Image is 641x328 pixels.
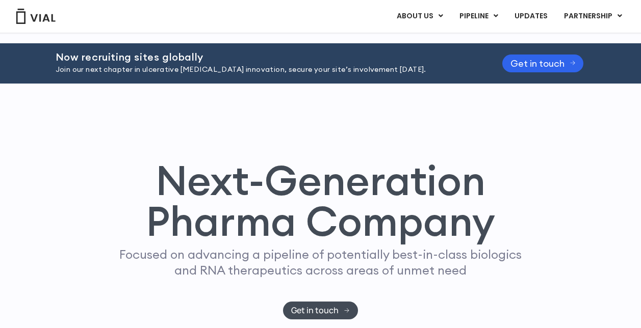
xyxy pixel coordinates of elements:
span: Get in touch [291,307,339,314]
h2: Now recruiting sites globally [56,51,477,63]
h1: Next-Generation Pharma Company [100,160,542,241]
span: Get in touch [510,60,565,67]
p: Join our next chapter in ulcerative [MEDICAL_DATA] innovation, secure your site’s involvement [DA... [56,64,477,75]
a: Get in touch [502,54,584,72]
img: Vial Logo [15,9,56,24]
a: Get in touch [283,302,358,319]
a: ABOUT USMenu Toggle [389,8,451,25]
a: PIPELINEMenu Toggle [451,8,506,25]
a: PARTNERSHIPMenu Toggle [556,8,630,25]
p: Focused on advancing a pipeline of potentially best-in-class biologics and RNA therapeutics acros... [115,247,526,278]
a: UPDATES [506,8,555,25]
